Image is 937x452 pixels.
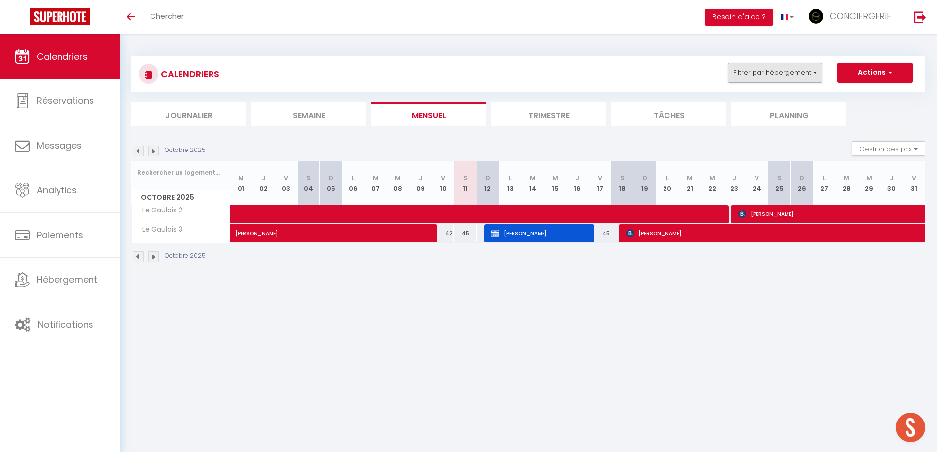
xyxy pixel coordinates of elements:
span: Analytics [37,184,77,196]
abbr: V [441,173,445,182]
th: 04 [297,161,320,205]
th: 30 [880,161,903,205]
th: 03 [275,161,298,205]
abbr: M [709,173,715,182]
span: Calendriers [37,50,88,62]
abbr: M [373,173,379,182]
th: 25 [768,161,791,205]
p: Octobre 2025 [165,251,206,261]
abbr: M [866,173,872,182]
abbr: D [799,173,804,182]
abbr: L [823,173,826,182]
li: Mensuel [371,102,486,126]
th: 28 [836,161,858,205]
th: 15 [544,161,567,205]
abbr: J [262,173,266,182]
img: ... [809,9,823,24]
span: Octobre 2025 [132,190,230,205]
img: logout [914,11,926,23]
button: Filtrer par hébergement [728,63,822,83]
th: 07 [364,161,387,205]
th: 06 [342,161,364,205]
div: 45 [589,224,611,242]
span: CONCIERGERIE [830,10,891,22]
th: 22 [701,161,724,205]
abbr: M [395,173,401,182]
abbr: L [666,173,669,182]
abbr: V [755,173,759,182]
img: Super Booking [30,8,90,25]
span: Messages [37,139,82,151]
th: 16 [566,161,589,205]
p: Octobre 2025 [165,146,206,155]
li: Semaine [251,102,366,126]
li: Trimestre [491,102,606,126]
abbr: L [352,173,355,182]
th: 05 [320,161,342,205]
abbr: V [912,173,916,182]
span: [PERSON_NAME] [491,224,589,242]
span: Réservations [37,94,94,107]
th: 24 [746,161,768,205]
button: Gestion des prix [852,141,925,156]
button: Actions [837,63,913,83]
span: Chercher [150,11,184,21]
th: 08 [387,161,410,205]
abbr: S [777,173,782,182]
th: 18 [611,161,634,205]
abbr: J [575,173,579,182]
li: Planning [731,102,846,126]
th: 27 [813,161,836,205]
a: [PERSON_NAME] [230,224,253,243]
th: 02 [252,161,275,205]
div: 45 [454,224,477,242]
abbr: M [687,173,693,182]
th: 20 [656,161,679,205]
abbr: V [598,173,602,182]
abbr: D [485,173,490,182]
th: 10 [432,161,454,205]
abbr: D [329,173,333,182]
span: Le Gaulois 2 [133,205,185,216]
abbr: J [419,173,423,182]
th: 23 [724,161,746,205]
div: Ouvrir le chat [896,413,925,442]
th: 21 [678,161,701,205]
th: 12 [477,161,499,205]
span: Paiements [37,229,83,241]
span: Hébergement [37,273,97,286]
abbr: L [509,173,512,182]
th: 29 [858,161,880,205]
th: 14 [521,161,544,205]
th: 26 [790,161,813,205]
span: Le Gaulois 3 [133,224,185,235]
th: 09 [409,161,432,205]
li: Tâches [611,102,726,126]
abbr: V [284,173,288,182]
abbr: J [890,173,894,182]
li: Journalier [131,102,246,126]
abbr: J [732,173,736,182]
th: 31 [903,161,925,205]
th: 19 [634,161,656,205]
h3: CALENDRIERS [158,63,219,85]
abbr: S [463,173,468,182]
th: 17 [589,161,611,205]
th: 01 [230,161,253,205]
th: 13 [499,161,522,205]
abbr: M [844,173,849,182]
span: Notifications [38,318,93,331]
th: 11 [454,161,477,205]
abbr: M [552,173,558,182]
button: Besoin d'aide ? [705,9,773,26]
abbr: M [238,173,244,182]
input: Rechercher un logement... [137,164,224,181]
abbr: S [620,173,625,182]
abbr: D [642,173,647,182]
abbr: S [306,173,311,182]
abbr: M [530,173,536,182]
span: [PERSON_NAME] [235,219,439,238]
